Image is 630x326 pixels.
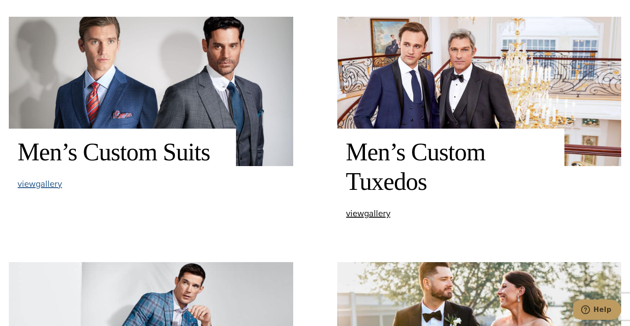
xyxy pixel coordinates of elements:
img: 2 models wearing bespoke wedding tuxedos. One wearing black single breasted peak lapel and one we... [337,17,622,166]
span: view gallery [18,177,62,190]
h2: Men’s Custom Tuxedos [346,137,556,196]
a: viewgallery [18,179,62,189]
span: view gallery [346,207,391,220]
iframe: Opens a widget where you can chat to one of our agents [573,300,621,322]
a: viewgallery [346,209,391,218]
img: Two clients in wedding suits. One wearing a double breasted blue paid suit with orange tie. One w... [9,17,293,166]
h2: Men’s Custom Suits [18,137,227,167]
